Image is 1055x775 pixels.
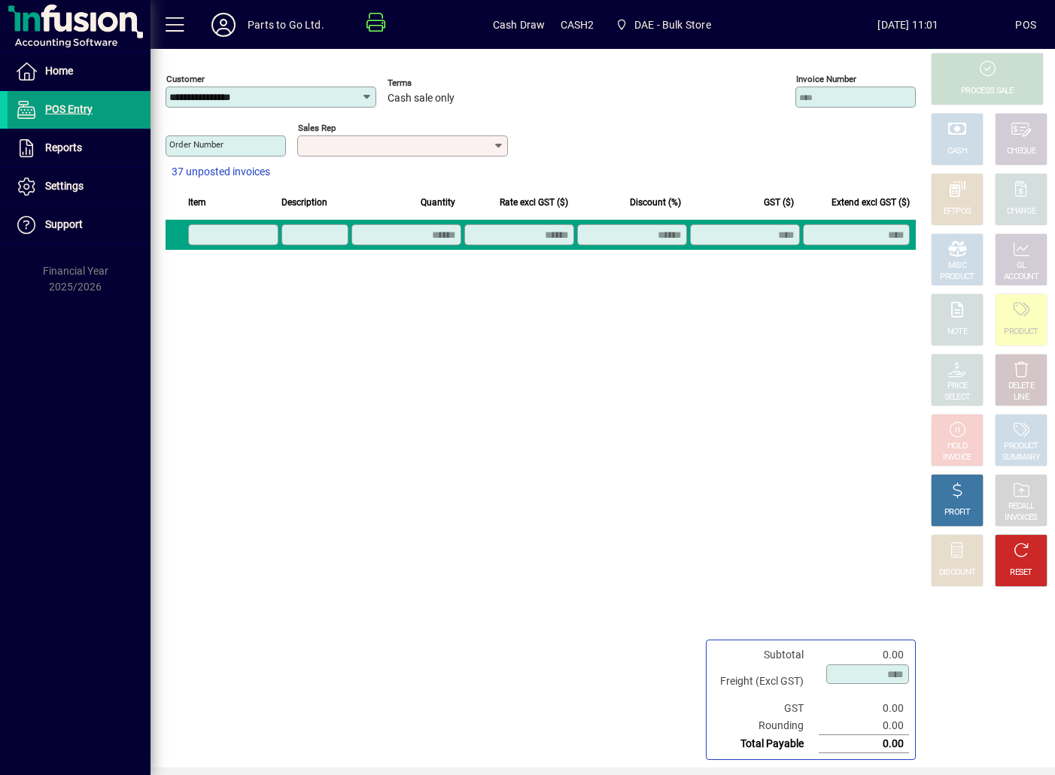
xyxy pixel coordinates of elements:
[609,11,716,38] span: DAE - Bulk Store
[819,646,909,664] td: 0.00
[45,218,83,230] span: Support
[947,327,967,338] div: NOTE
[1014,392,1029,403] div: LINE
[947,441,967,452] div: HOLD
[796,74,856,84] mat-label: Invoice number
[947,146,967,157] div: CASH
[169,139,223,150] mat-label: Order number
[819,700,909,717] td: 0.00
[948,260,966,272] div: MISC
[713,664,819,700] td: Freight (Excl GST)
[8,168,150,205] a: Settings
[1004,272,1038,283] div: ACCOUNT
[764,194,794,211] span: GST ($)
[713,735,819,753] td: Total Payable
[500,194,568,211] span: Rate excl GST ($)
[1004,441,1038,452] div: PRODUCT
[819,735,909,753] td: 0.00
[940,272,974,283] div: PRODUCT
[713,700,819,717] td: GST
[8,206,150,244] a: Support
[45,65,73,77] span: Home
[8,53,150,90] a: Home
[1005,512,1037,524] div: INVOICES
[1002,452,1040,463] div: SUMMARY
[713,717,819,735] td: Rounding
[493,13,546,37] span: Cash Draw
[199,11,248,38] button: Profile
[947,381,968,392] div: PRICE
[1007,146,1035,157] div: CHEQUE
[819,717,909,735] td: 0.00
[188,194,206,211] span: Item
[944,206,971,217] div: EFTPOS
[713,646,819,664] td: Subtotal
[944,507,970,518] div: PROFIT
[1017,260,1026,272] div: GL
[1008,501,1035,512] div: RECALL
[388,93,455,105] span: Cash sale only
[8,129,150,167] a: Reports
[961,86,1014,97] div: PROCESS SALE
[45,141,82,153] span: Reports
[45,103,93,115] span: POS Entry
[388,78,478,88] span: Terms
[1015,13,1036,37] div: POS
[248,13,324,37] div: Parts to Go Ltd.
[634,13,711,37] span: DAE - Bulk Store
[1010,567,1032,579] div: RESET
[298,123,336,133] mat-label: Sales rep
[45,180,84,192] span: Settings
[281,194,327,211] span: Description
[166,159,276,186] button: 37 unposted invoices
[943,452,971,463] div: INVOICE
[630,194,681,211] span: Discount (%)
[172,164,270,180] span: 37 unposted invoices
[939,567,975,579] div: DISCOUNT
[1008,381,1034,392] div: DELETE
[1004,327,1038,338] div: PRODUCT
[561,13,594,37] span: CASH2
[944,392,971,403] div: SELECT
[801,13,1016,37] span: [DATE] 11:01
[832,194,910,211] span: Extend excl GST ($)
[166,74,205,84] mat-label: Customer
[421,194,455,211] span: Quantity
[1007,206,1036,217] div: CHARGE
